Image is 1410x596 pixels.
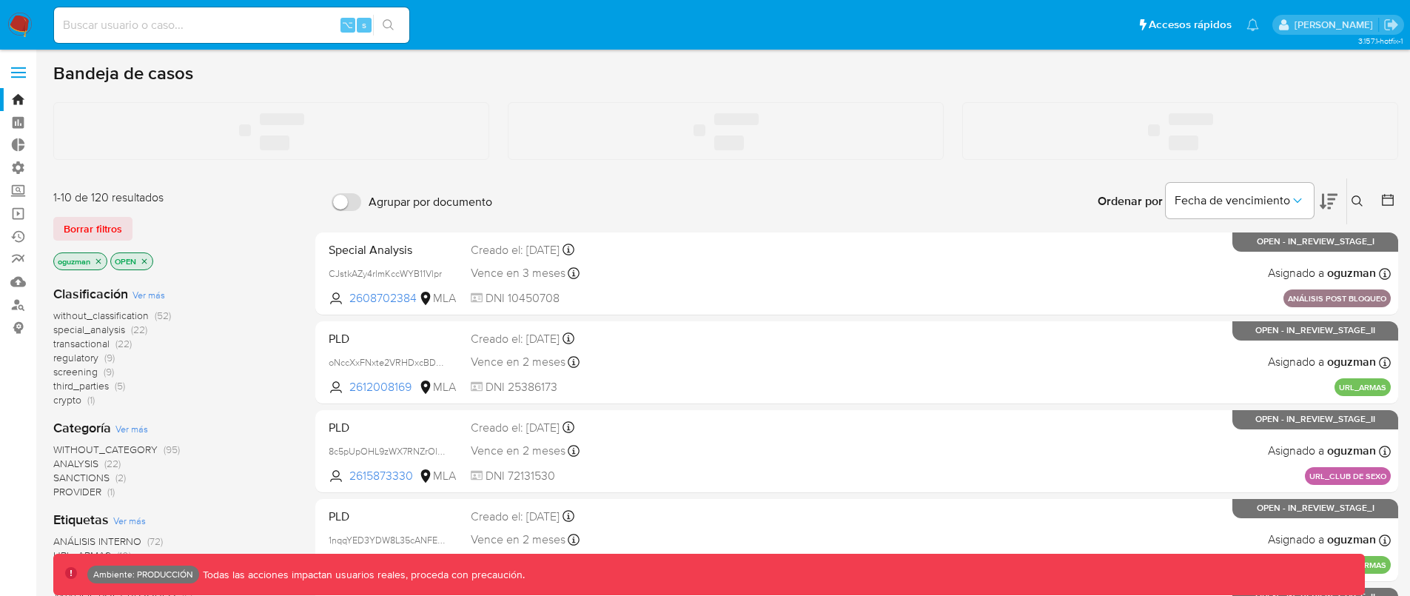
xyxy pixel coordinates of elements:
[1383,17,1399,33] a: Salir
[1149,17,1232,33] span: Accesos rápidos
[1246,19,1259,31] a: Notificaciones
[373,15,403,36] button: search-icon
[93,572,193,577] p: Ambiente: PRODUCCIÓN
[342,18,353,32] span: ⌥
[362,18,366,32] span: s
[199,568,525,582] p: Todas las acciones impactan usuarios reales, proceda con precaución.
[1295,18,1378,32] p: omar.guzman@mercadolibre.com.co
[54,16,409,35] input: Buscar usuario o caso...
